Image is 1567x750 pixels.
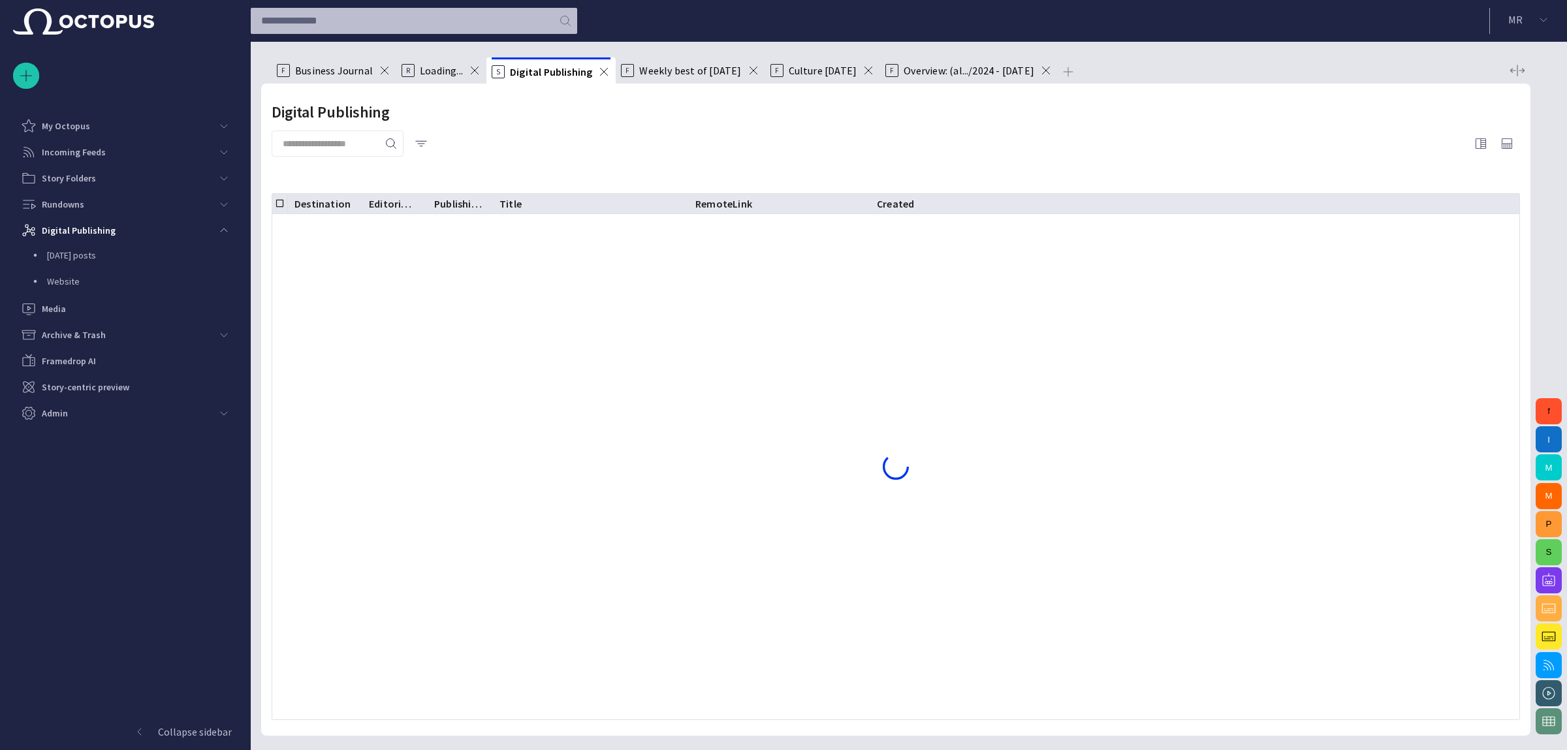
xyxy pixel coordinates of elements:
span: Loading... [420,64,463,77]
p: Website [47,275,237,288]
span: Culture [DATE] [789,64,857,77]
div: Website [21,270,237,296]
p: Framedrop AI [42,354,96,367]
span: Weekly best of [DATE] [639,64,741,77]
div: [DATE] posts [21,243,237,270]
p: Media [42,302,66,315]
div: Publishing status [434,197,483,210]
p: Story-centric preview [42,381,129,394]
div: FOverview: (al.../2024 - [DATE] [880,57,1056,84]
span: Business Journal [295,64,373,77]
div: Editorial status [369,197,417,210]
button: P [1536,511,1562,537]
p: Rundowns [42,198,84,211]
p: Digital Publishing [42,224,116,237]
button: f [1536,398,1562,424]
p: Collapse sidebar [158,724,232,740]
p: My Octopus [42,119,90,133]
span: Digital Publishing [510,65,592,78]
p: R [402,64,415,77]
button: MR [1498,8,1559,31]
div: FBusiness Journal [272,57,396,84]
ul: main menu [13,113,237,426]
img: Octopus News Room [13,8,154,35]
div: FWeekly best of [DATE] [616,57,765,84]
div: FCulture [DATE] [765,57,881,84]
div: RemoteLink [695,197,752,210]
span: Overview: (al.../2024 - [DATE] [904,64,1034,77]
button: I [1536,426,1562,452]
p: F [885,64,898,77]
button: S [1536,539,1562,565]
p: Incoming Feeds [42,146,106,159]
div: Created [877,197,914,210]
div: Story-centric preview [13,374,237,400]
p: F [621,64,634,77]
p: S [492,65,505,78]
div: Media [13,296,237,322]
div: SDigital Publishing [486,57,616,84]
p: M R [1508,12,1523,27]
button: M [1536,454,1562,480]
p: Admin [42,407,68,420]
div: Destination [294,197,351,210]
div: Framedrop AI [13,348,237,374]
div: RLoading... [396,57,486,84]
p: Archive & Trash [42,328,106,341]
p: F [770,64,783,77]
div: Title [499,197,522,210]
p: Story Folders [42,172,96,185]
p: [DATE] posts [47,249,237,262]
h2: Digital Publishing [272,103,390,121]
button: M [1536,483,1562,509]
button: Collapse sidebar [13,719,237,745]
p: F [277,64,290,77]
